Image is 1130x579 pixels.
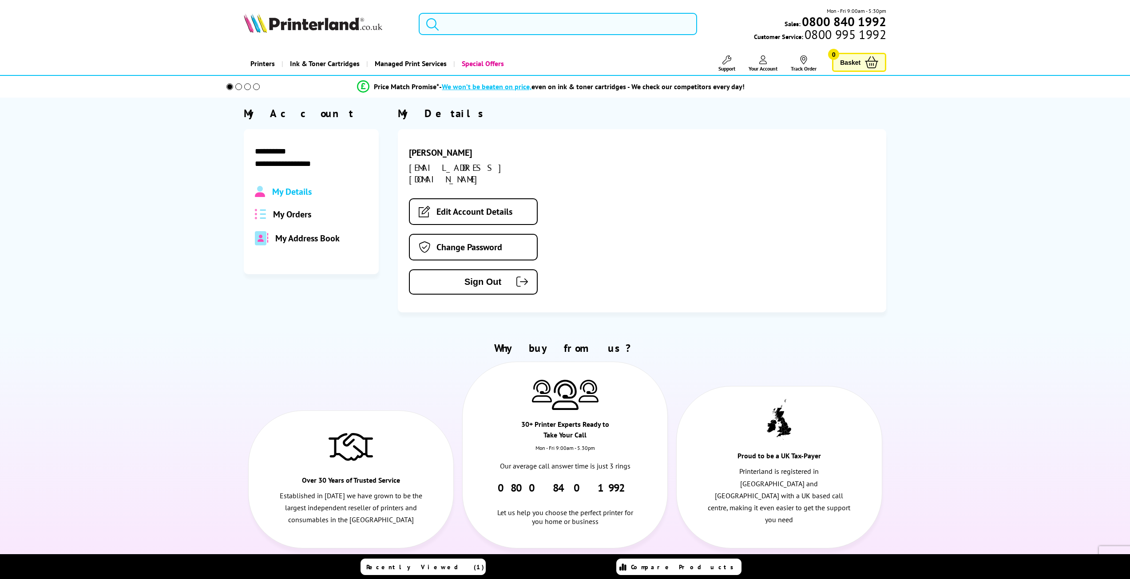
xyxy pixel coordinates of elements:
a: Managed Print Services [366,52,453,75]
span: Mon - Fri 9:00am - 5:30pm [827,7,886,15]
img: Printer Experts [579,380,599,402]
div: Mon - Fri 9:00am - 5.30pm [463,445,667,460]
a: Your Account [749,55,777,72]
div: Over 30 Years of Trusted Service [300,475,402,490]
p: Printerland is registered in [GEOGRAPHIC_DATA] and [GEOGRAPHIC_DATA] with a UK based call centre,... [708,465,851,526]
div: My Details [398,106,886,120]
h2: Why buy from us? [244,341,886,355]
img: Profile.svg [255,186,265,197]
p: Established in [DATE] we have grown to be the largest independent reseller of printers and consum... [279,490,423,526]
span: Sales: [785,20,801,28]
span: Price Match Promise* [374,82,439,91]
div: My Account [244,106,379,120]
a: Recently Viewed (1) [361,559,486,575]
a: 0800 840 1992 [801,17,886,26]
img: address-book-duotone-solid.svg [255,231,268,245]
div: [PERSON_NAME] [409,147,563,158]
a: Edit Account Details [409,198,538,225]
span: 0 [828,49,839,60]
span: Recently Viewed (1) [366,563,484,571]
img: Printer Experts [552,380,579,410]
b: 0800 840 1992 [802,13,886,30]
img: all-order.svg [255,209,266,219]
a: Compare Products [616,559,741,575]
img: Printer Experts [532,380,552,402]
div: Let us help you choose the perfect printer for you home or business [493,495,637,526]
span: My Orders [273,209,311,220]
span: Basket [840,56,860,68]
li: modal_Promise [214,79,888,95]
img: Trusted Service [329,429,373,464]
a: Printers [244,52,282,75]
div: Proud to be a UK Tax-Payer [728,450,831,465]
span: Sign Out [423,277,501,287]
img: Printerland Logo [244,13,382,33]
span: We won’t be beaten on price, [442,82,531,91]
a: Special Offers [453,52,511,75]
a: Support [718,55,735,72]
span: Support [718,65,735,72]
div: 30+ Printer Experts Ready to Take Your Call [514,419,616,445]
span: My Details [272,186,312,197]
div: - even on ink & toner cartridges - We check our competitors every day! [439,82,745,91]
span: Your Account [749,65,777,72]
span: Customer Service: [754,30,886,41]
button: Sign Out [409,269,538,295]
span: My Address Book [275,232,340,244]
span: Compare Products [631,563,738,571]
a: Change Password [409,234,538,260]
a: Basket 0 [832,53,886,72]
span: Ink & Toner Cartridges [290,52,360,75]
a: Ink & Toner Cartridges [282,52,366,75]
a: Printerland Logo [244,13,408,35]
a: Track Order [791,55,817,72]
p: Our average call answer time is just 3 rings [493,460,637,472]
span: 0800 995 1992 [803,30,886,39]
a: 0800 840 1992 [498,481,632,495]
img: UK tax payer [767,399,791,440]
div: [EMAIL_ADDRESS][DOMAIN_NAME] [409,162,563,185]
